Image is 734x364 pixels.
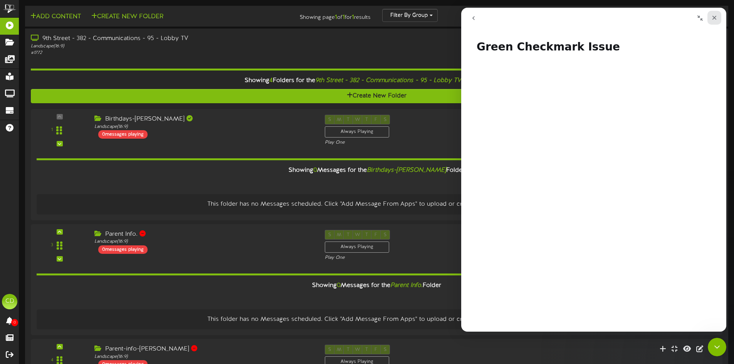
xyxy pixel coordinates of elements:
span: 0 [337,282,341,289]
button: Filter By Group [382,9,438,22]
div: Parent Info. [94,230,313,239]
div: Showing page of for results [259,9,376,22]
span: 0 [11,319,18,326]
div: Parent-info-[PERSON_NAME] [94,345,313,354]
span: 0 [313,167,317,174]
iframe: Intercom live chat [708,338,726,356]
div: Birthdays-[PERSON_NAME] [94,115,313,124]
div: 0 messages playing [98,130,148,139]
div: Play One [325,139,486,146]
div: 0 messages playing [98,245,148,254]
span: 4 [269,77,273,84]
i: 9th Street - 382 - Communications - 95 - Lobby TV [315,77,461,84]
i: Birthdays-[PERSON_NAME] [367,167,446,174]
strong: 1 [335,14,337,21]
strong: 1 [352,14,354,21]
div: Landscape ( 16:9 ) [31,43,312,50]
i: Parent Info. [390,282,423,289]
div: Landscape ( 16:9 ) [94,124,313,130]
div: Landscape ( 16:9 ) [94,354,313,360]
strong: 1 [343,14,345,21]
div: Always Playing [325,126,389,138]
div: Showing Messages for the Folder [31,162,722,179]
div: 9th Street - 382 - Communications - 95 - Lobby TV [31,34,312,43]
div: Showing Folders for the Playlist (Channel) [25,72,728,89]
button: Create New Folder [31,89,722,103]
iframe: Intercom live chat [461,8,726,332]
div: This folder has no Messages scheduled. Click "Add Message From Apps" to upload or create a Messag... [42,200,711,209]
div: Showing Messages for the Folder [31,277,722,294]
button: Add Content [28,12,83,22]
div: # 1772 [31,50,312,56]
div: Always Playing [325,242,389,253]
div: Landscape ( 16:9 ) [94,238,313,245]
div: Play One [325,255,486,261]
button: Create New Folder [89,12,166,22]
div: This folder has no Messages scheduled. Click "Add Message From Apps" to upload or create a Messag... [42,315,711,324]
div: CD [2,294,17,309]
